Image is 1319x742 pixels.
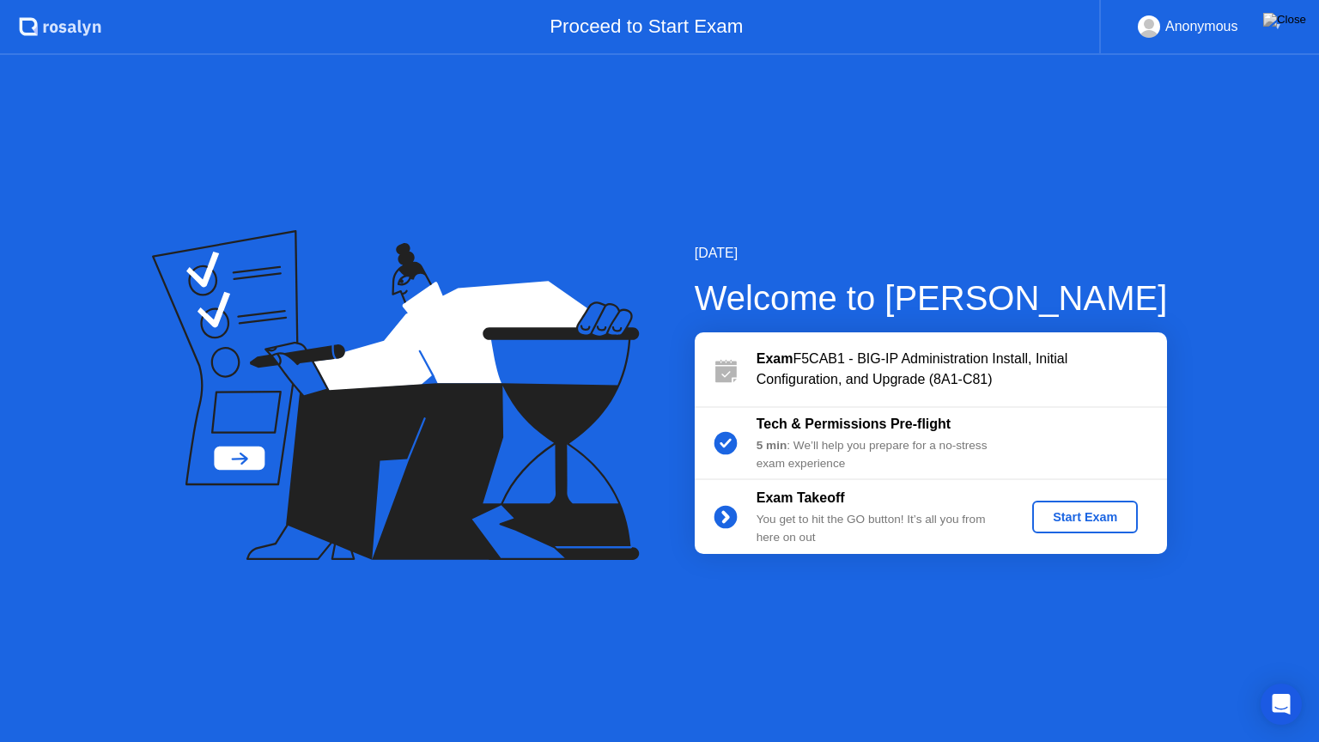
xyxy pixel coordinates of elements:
div: Anonymous [1165,15,1238,38]
b: Exam Takeoff [757,490,845,505]
div: [DATE] [695,243,1168,264]
div: Open Intercom Messenger [1261,684,1302,725]
div: Start Exam [1039,510,1131,524]
button: Start Exam [1032,501,1138,533]
div: F5CAB1 - BIG-IP Administration Install, Initial Configuration, and Upgrade (8A1-C81) [757,349,1167,390]
b: Exam [757,351,793,366]
div: Welcome to [PERSON_NAME] [695,272,1168,324]
div: You get to hit the GO button! It’s all you from here on out [757,511,1004,546]
b: 5 min [757,439,787,452]
div: : We’ll help you prepare for a no-stress exam experience [757,437,1004,472]
b: Tech & Permissions Pre-flight [757,417,951,431]
img: Close [1263,13,1306,27]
